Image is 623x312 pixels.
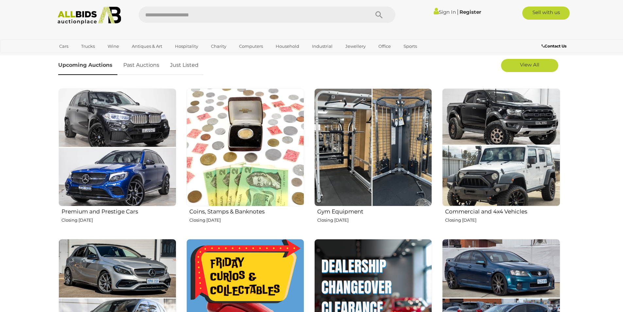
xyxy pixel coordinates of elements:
a: Sports [399,41,421,52]
p: Closing [DATE] [317,216,432,224]
a: Wine [103,41,123,52]
button: Search [363,7,395,23]
p: Closing [DATE] [61,216,176,224]
a: Hospitality [171,41,202,52]
a: Premium and Prestige Cars Closing [DATE] [58,88,176,234]
a: Past Auctions [118,56,164,75]
a: Charity [207,41,231,52]
b: Contact Us [542,44,566,48]
a: Register [459,9,481,15]
a: Office [374,41,395,52]
h2: Premium and Prestige Cars [61,207,176,215]
span: View All [520,62,539,68]
a: Upcoming Auctions [58,56,117,75]
p: Closing [DATE] [445,216,560,224]
a: Just Listed [165,56,203,75]
img: Premium and Prestige Cars [59,88,176,206]
a: Commercial and 4x4 Vehicles Closing [DATE] [442,88,560,234]
a: Household [271,41,303,52]
a: View All [501,59,558,72]
img: Allbids.com.au [54,7,125,25]
p: Closing [DATE] [189,216,304,224]
h2: Coins, Stamps & Banknotes [189,207,304,215]
a: Jewellery [341,41,370,52]
img: Commercial and 4x4 Vehicles [442,88,560,206]
a: Industrial [308,41,337,52]
h2: Commercial and 4x4 Vehicles [445,207,560,215]
a: Coins, Stamps & Banknotes Closing [DATE] [186,88,304,234]
a: Sell with us [522,7,570,20]
a: Gym Equipment Closing [DATE] [314,88,432,234]
h2: Gym Equipment [317,207,432,215]
a: Computers [235,41,267,52]
a: Antiques & Art [128,41,166,52]
a: Cars [55,41,73,52]
a: Sign In [434,9,456,15]
img: Gym Equipment [314,88,432,206]
a: Trucks [77,41,99,52]
span: | [457,8,459,15]
a: [GEOGRAPHIC_DATA] [55,52,110,63]
img: Coins, Stamps & Banknotes [186,88,304,206]
a: Contact Us [542,43,568,50]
